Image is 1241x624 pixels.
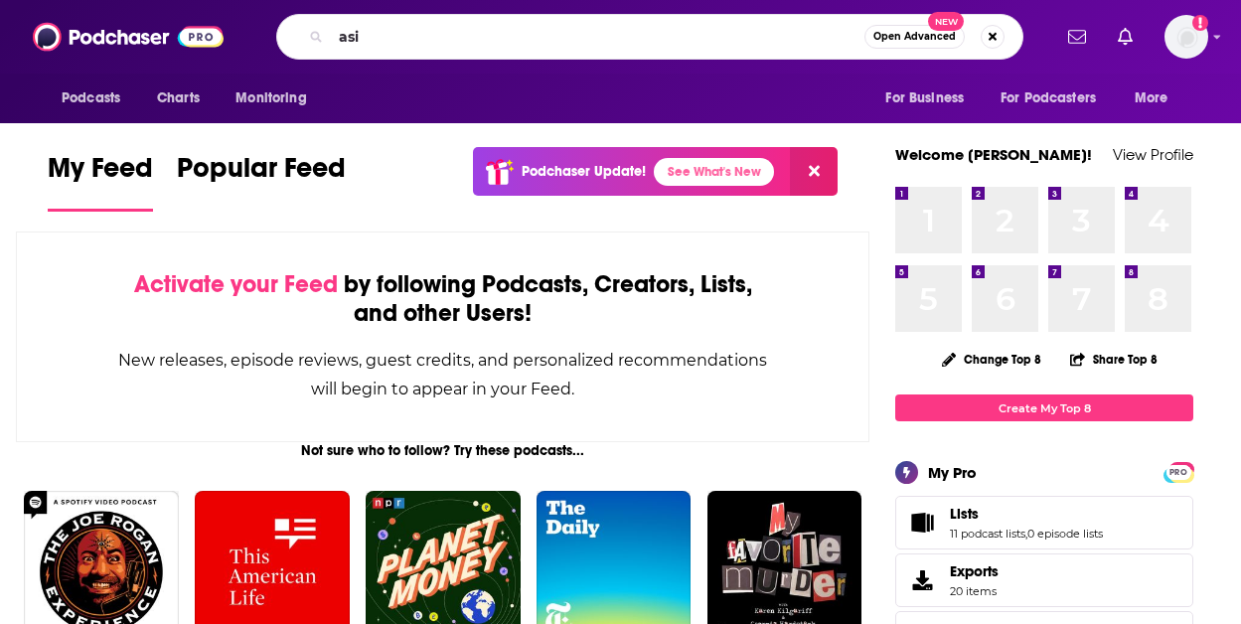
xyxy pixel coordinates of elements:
span: More [1135,84,1168,112]
span: Exports [950,562,999,580]
div: Search podcasts, credits, & more... [276,14,1023,60]
span: My Feed [48,151,153,197]
p: Podchaser Update! [522,163,646,180]
a: See What's New [654,158,774,186]
span: Open Advanced [873,32,956,42]
a: Welcome [PERSON_NAME]! [895,145,1092,164]
a: 11 podcast lists [950,527,1025,541]
span: PRO [1166,465,1190,480]
span: Lists [950,505,979,523]
span: For Podcasters [1001,84,1096,112]
a: 0 episode lists [1027,527,1103,541]
a: Charts [144,79,212,117]
span: Exports [902,566,942,594]
a: Show notifications dropdown [1110,20,1141,54]
a: Create My Top 8 [895,394,1193,421]
span: Activate your Feed [134,269,338,299]
img: User Profile [1164,15,1208,59]
svg: Add a profile image [1192,15,1208,31]
div: Not sure who to follow? Try these podcasts... [16,442,869,459]
div: My Pro [928,463,977,482]
button: Open AdvancedNew [864,25,965,49]
span: For Business [885,84,964,112]
button: Show profile menu [1164,15,1208,59]
div: New releases, episode reviews, guest credits, and personalized recommendations will begin to appe... [116,346,769,403]
a: PRO [1166,464,1190,479]
span: Logged in as eringalloway [1164,15,1208,59]
button: open menu [988,79,1125,117]
span: Monitoring [235,84,306,112]
span: 20 items [950,584,999,598]
button: open menu [222,79,332,117]
a: Popular Feed [177,151,346,212]
span: Lists [895,496,1193,549]
button: open menu [1121,79,1193,117]
span: Podcasts [62,84,120,112]
span: Charts [157,84,200,112]
a: View Profile [1113,145,1193,164]
span: , [1025,527,1027,541]
a: My Feed [48,151,153,212]
img: Podchaser - Follow, Share and Rate Podcasts [33,18,224,56]
span: New [928,12,964,31]
button: Change Top 8 [930,347,1053,372]
a: Show notifications dropdown [1060,20,1094,54]
button: open menu [871,79,989,117]
a: Lists [902,509,942,537]
a: Lists [950,505,1103,523]
a: Exports [895,553,1193,607]
div: by following Podcasts, Creators, Lists, and other Users! [116,270,769,328]
button: open menu [48,79,146,117]
button: Share Top 8 [1069,340,1159,379]
span: Popular Feed [177,151,346,197]
input: Search podcasts, credits, & more... [331,21,864,53]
